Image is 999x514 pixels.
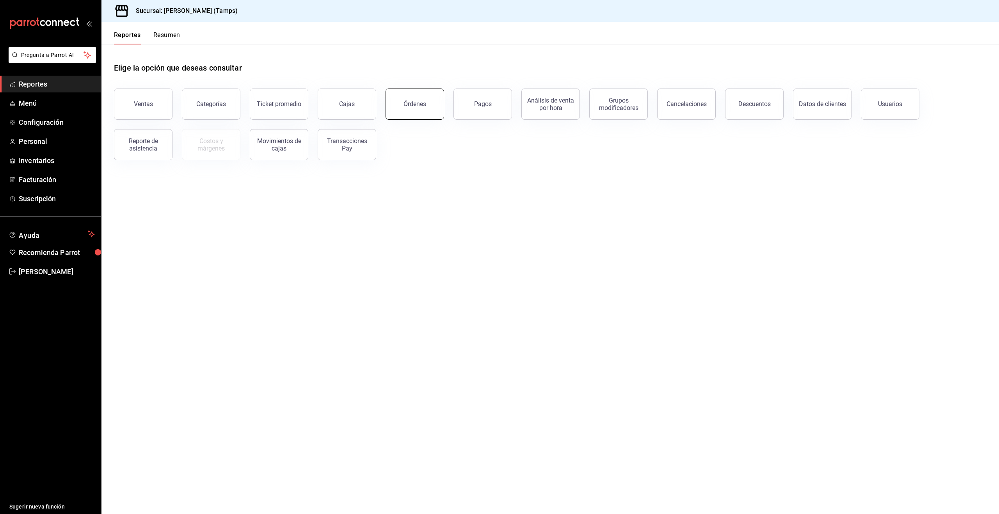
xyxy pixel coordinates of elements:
span: Recomienda Parrot [19,247,95,258]
button: Categorías [182,89,240,120]
span: Inventarios [19,155,95,166]
div: Transacciones Pay [323,137,371,152]
div: Reporte de asistencia [119,137,167,152]
div: Descuentos [738,100,771,108]
button: Ticket promedio [250,89,308,120]
button: Cancelaciones [657,89,716,120]
div: Grupos modificadores [594,97,643,112]
div: Cajas [339,99,355,109]
button: Grupos modificadores [589,89,648,120]
div: Análisis de venta por hora [526,97,575,112]
button: Usuarios [861,89,919,120]
div: Órdenes [404,100,426,108]
span: Personal [19,136,95,147]
span: Sugerir nueva función [9,503,95,511]
button: Datos de clientes [793,89,851,120]
span: Suscripción [19,193,95,204]
div: Categorías [196,100,226,108]
button: Descuentos [725,89,784,120]
button: Reportes [114,31,141,44]
div: Usuarios [878,100,902,108]
span: Reportes [19,79,95,89]
h3: Sucursal: [PERSON_NAME] (Tamps) [130,6,238,16]
a: Cajas [318,89,376,120]
span: Facturación [19,174,95,185]
button: Reporte de asistencia [114,129,172,160]
a: Pregunta a Parrot AI [5,57,96,65]
span: Configuración [19,117,95,128]
div: Costos y márgenes [187,137,235,152]
div: Ticket promedio [257,100,301,108]
div: Movimientos de cajas [255,137,303,152]
button: Movimientos de cajas [250,129,308,160]
div: navigation tabs [114,31,180,44]
h1: Elige la opción que deseas consultar [114,62,242,74]
button: Órdenes [386,89,444,120]
span: Pregunta a Parrot AI [21,51,84,59]
div: Pagos [474,100,492,108]
div: Datos de clientes [799,100,846,108]
div: Ventas [134,100,153,108]
button: Resumen [153,31,180,44]
button: Ventas [114,89,172,120]
div: Cancelaciones [667,100,707,108]
button: Pagos [453,89,512,120]
span: Ayuda [19,229,85,239]
button: Contrata inventarios para ver este reporte [182,129,240,160]
button: Análisis de venta por hora [521,89,580,120]
span: [PERSON_NAME] [19,266,95,277]
span: Menú [19,98,95,108]
button: Pregunta a Parrot AI [9,47,96,63]
button: Transacciones Pay [318,129,376,160]
button: open_drawer_menu [86,20,92,27]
